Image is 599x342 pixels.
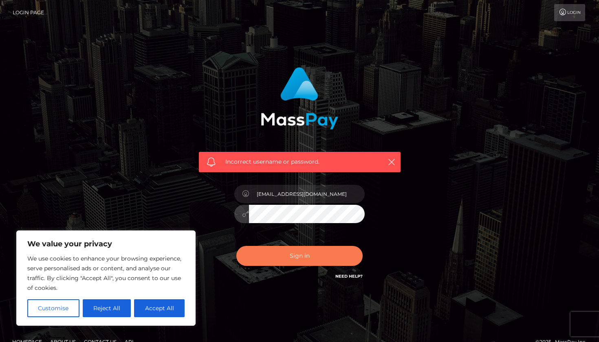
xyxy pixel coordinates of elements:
button: Customise [27,299,79,317]
button: Accept All [134,299,185,317]
input: Username... [249,185,365,203]
img: MassPay Login [261,67,338,129]
span: Incorrect username or password. [225,158,374,166]
a: Need Help? [335,274,363,279]
button: Reject All [83,299,131,317]
div: We value your privacy [16,230,196,326]
button: Sign in [236,246,363,266]
p: We use cookies to enhance your browsing experience, serve personalised ads or content, and analys... [27,254,185,293]
a: Login [554,4,585,21]
a: Login Page [13,4,44,21]
p: We value your privacy [27,239,185,249]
